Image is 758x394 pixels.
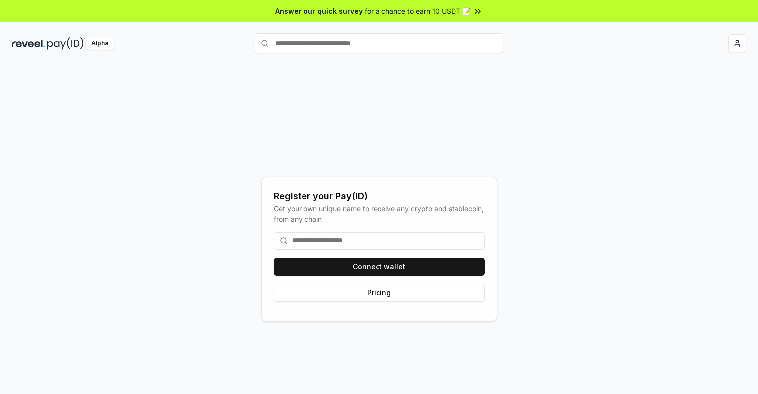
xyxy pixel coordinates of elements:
div: Register your Pay(ID) [274,189,485,203]
div: Alpha [86,37,114,50]
button: Pricing [274,284,485,302]
span: Answer our quick survey [275,6,363,16]
button: Connect wallet [274,258,485,276]
img: pay_id [47,37,84,50]
span: for a chance to earn 10 USDT 📝 [365,6,471,16]
div: Get your own unique name to receive any crypto and stablecoin, from any chain [274,203,485,224]
img: reveel_dark [12,37,45,50]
